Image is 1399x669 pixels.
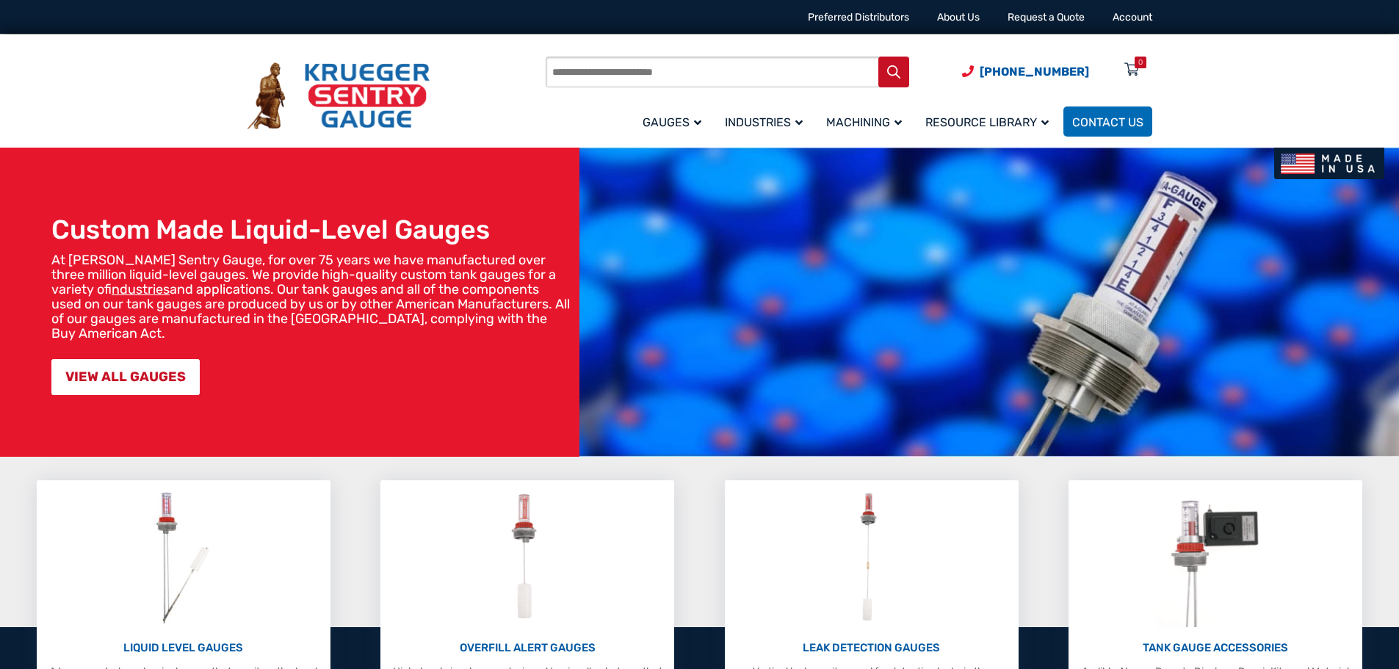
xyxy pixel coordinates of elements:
[826,115,902,129] span: Machining
[1072,115,1143,129] span: Contact Us
[1138,57,1143,68] div: 0
[808,11,909,23] a: Preferred Distributors
[1274,148,1384,179] img: Made In USA
[495,488,560,627] img: Overfill Alert Gauges
[51,214,572,245] h1: Custom Made Liquid-Level Gauges
[643,115,701,129] span: Gauges
[842,488,900,627] img: Leak Detection Gauges
[925,115,1049,129] span: Resource Library
[112,281,170,297] a: industries
[51,359,200,395] a: VIEW ALL GAUGES
[817,104,917,139] a: Machining
[1076,640,1355,657] p: TANK GAUGE ACCESSORIES
[634,104,716,139] a: Gauges
[247,62,430,130] img: Krueger Sentry Gauge
[725,115,803,129] span: Industries
[1113,11,1152,23] a: Account
[917,104,1063,139] a: Resource Library
[962,62,1089,81] a: Phone Number (920) 434-8860
[579,148,1399,457] img: bg_hero_bannerksentry
[980,65,1089,79] span: [PHONE_NUMBER]
[716,104,817,139] a: Industries
[1063,106,1152,137] a: Contact Us
[388,640,667,657] p: OVERFILL ALERT GAUGES
[732,640,1011,657] p: LEAK DETECTION GAUGES
[51,253,572,341] p: At [PERSON_NAME] Sentry Gauge, for over 75 years we have manufactured over three million liquid-l...
[937,11,980,23] a: About Us
[44,640,323,657] p: LIQUID LEVEL GAUGES
[144,488,222,627] img: Liquid Level Gauges
[1008,11,1085,23] a: Request a Quote
[1157,488,1275,627] img: Tank Gauge Accessories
